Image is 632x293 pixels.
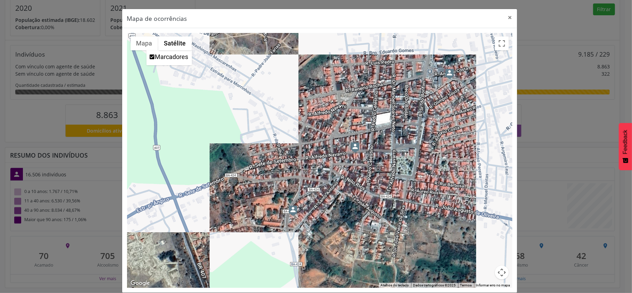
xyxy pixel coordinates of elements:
h5: Mapa de ocorrências [127,14,187,23]
button: Controles da câmera no mapa [495,266,509,279]
button: Close [503,9,517,26]
button: Mostrar mapa de ruas [130,36,158,50]
li: Marcadores [147,51,191,65]
button: Atalhos do teclado [381,283,409,288]
button: Feedback - Mostrar pesquisa [619,123,632,170]
a: Abrir esta área no Google Maps (abre uma nova janela) [129,279,152,288]
a: Informar erro no mapa [476,283,510,287]
span: Feedback [622,130,629,154]
label: Marcadores [155,53,188,60]
a: Termos (abre em uma nova guia) [460,283,472,287]
button: Ativar a visualização em tela cheia [495,36,509,50]
span: Dados cartográficos ©2025 [413,283,456,287]
img: Google [129,279,152,288]
ul: Mostrar imagens de satélite [146,50,192,65]
button: Mostrar imagens de satélite [158,36,192,50]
